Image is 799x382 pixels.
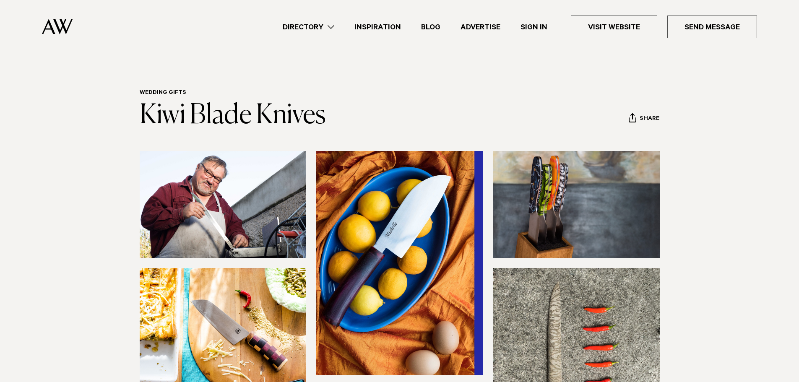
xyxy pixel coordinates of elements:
[344,21,411,33] a: Inspiration
[140,90,186,96] a: Wedding Gifts
[628,113,660,125] button: Share
[411,21,450,33] a: Blog
[42,19,73,34] img: Auckland Weddings Logo
[667,16,757,38] a: Send Message
[273,21,344,33] a: Directory
[140,102,326,129] a: Kiwi Blade Knives
[640,115,659,123] span: Share
[450,21,510,33] a: Advertise
[571,16,657,38] a: Visit Website
[510,21,557,33] a: Sign In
